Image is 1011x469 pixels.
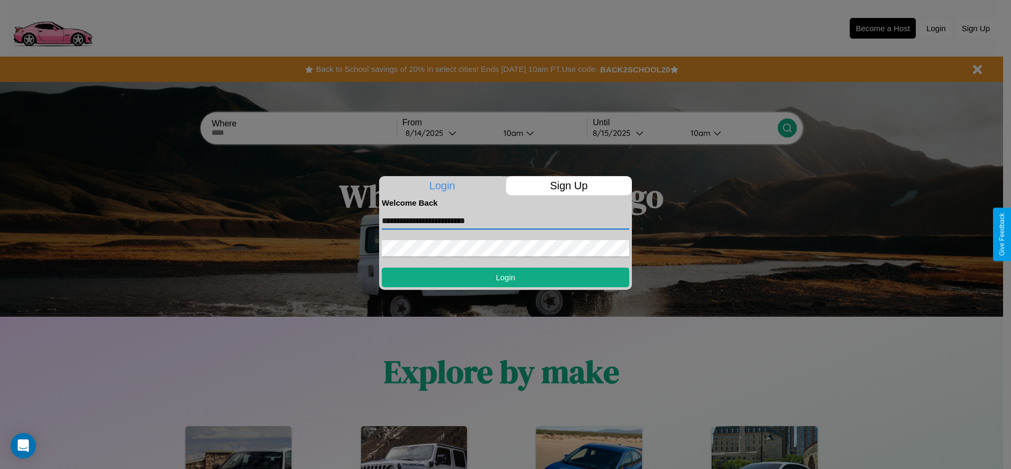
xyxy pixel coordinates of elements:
p: Login [379,176,505,195]
div: Open Intercom Messenger [11,433,36,458]
h4: Welcome Back [382,198,629,207]
p: Sign Up [506,176,632,195]
button: Login [382,268,629,287]
div: Give Feedback [998,213,1006,256]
